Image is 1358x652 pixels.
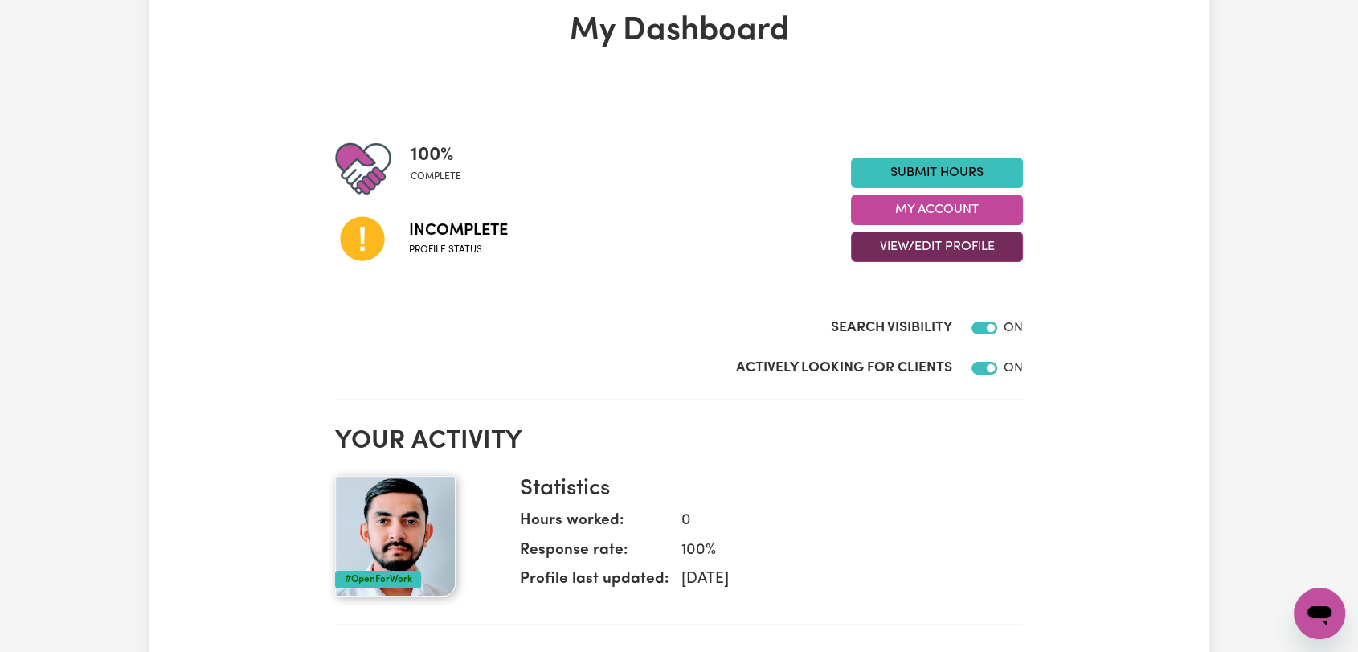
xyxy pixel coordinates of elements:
[520,539,669,569] dt: Response rate:
[335,12,1023,51] h1: My Dashboard
[669,568,1010,592] dd: [DATE]
[851,232,1023,262] button: View/Edit Profile
[736,358,952,379] label: Actively Looking for Clients
[1004,322,1023,334] span: ON
[669,539,1010,563] dd: 100 %
[335,571,421,588] div: #OpenForWork
[409,219,508,243] span: Incomplete
[669,510,1010,533] dd: 0
[411,141,474,197] div: Profile completeness: 100%
[520,568,669,598] dt: Profile last updated:
[851,158,1023,188] a: Submit Hours
[1294,588,1345,639] iframe: Button to launch messaging window
[831,318,952,338] label: Search Visibility
[335,476,456,597] img: Your profile picture
[1004,362,1023,375] span: ON
[409,243,508,257] span: Profile status
[851,195,1023,225] button: My Account
[411,170,461,184] span: complete
[520,476,1010,503] h3: Statistics
[411,141,461,170] span: 100 %
[335,426,1023,457] h2: Your activity
[520,510,669,539] dt: Hours worked:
